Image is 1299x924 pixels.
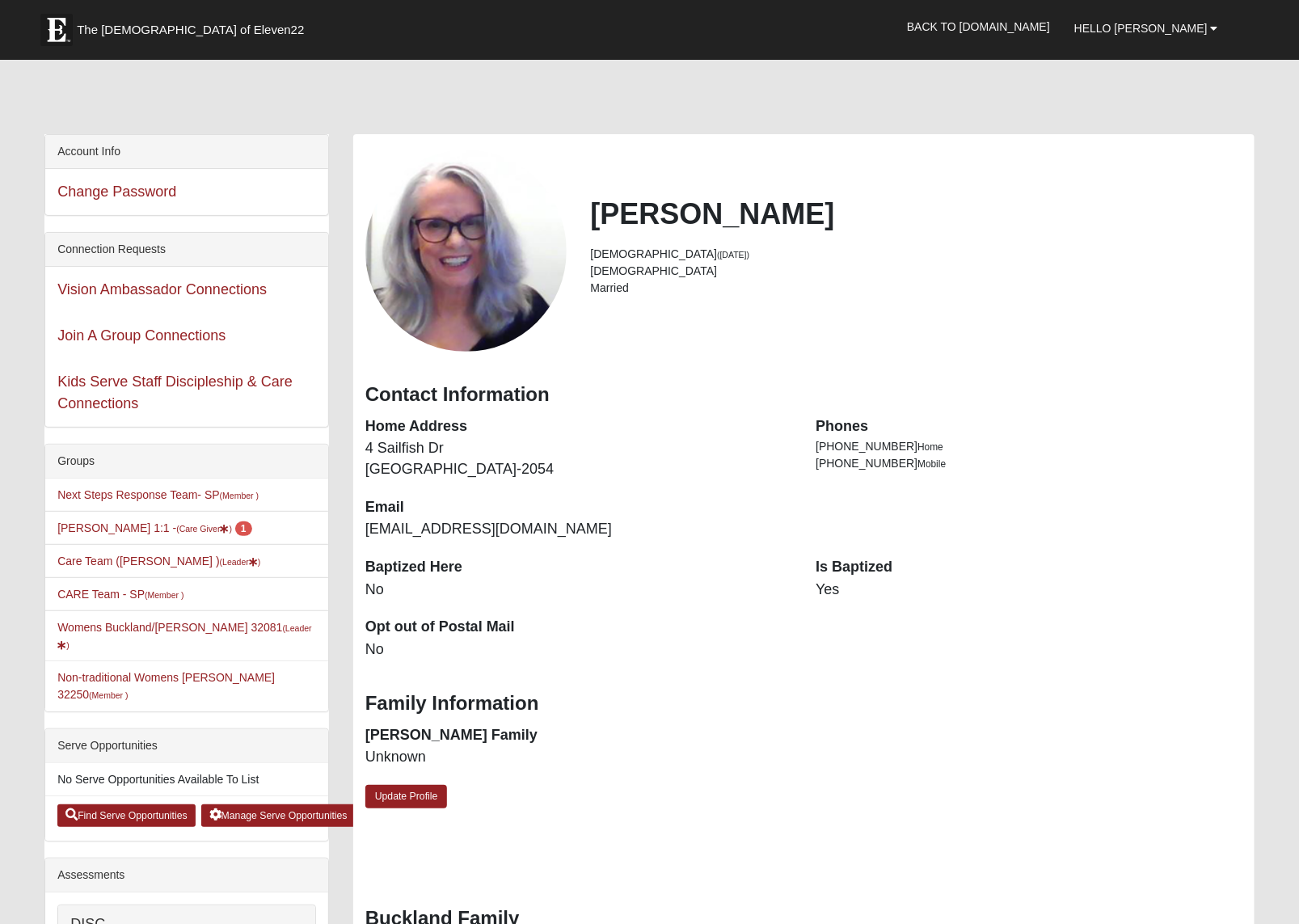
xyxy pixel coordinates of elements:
li: [DEMOGRAPHIC_DATA] [591,263,1242,280]
h2: [PERSON_NAME] [591,196,1242,231]
dd: No [365,639,791,660]
a: Kids Serve Staff Discipleship & Care Connections [57,373,293,411]
dd: Yes [816,580,1242,601]
small: ([DATE]) [717,250,749,259]
span: The [DEMOGRAPHIC_DATA] of Eleven22 [77,22,304,38]
a: The [DEMOGRAPHIC_DATA] of Eleven22 [32,6,356,46]
a: Womens Buckland/[PERSON_NAME] 32081(Leader) [57,621,312,651]
dt: Phones [816,416,1242,437]
a: Join A Group Connections [57,327,226,344]
span: Home [917,441,943,453]
a: Manage Serve Opportunities [201,804,356,827]
a: Vision Ambassador Connections [57,281,267,297]
img: Eleven22 logo [40,14,73,46]
a: View Fullsize Photo [365,150,567,352]
dd: [EMAIL_ADDRESS][DOMAIN_NAME] [365,519,791,540]
dt: Is Baptized [816,557,1242,578]
small: (Leader ) [57,623,312,650]
li: Married [591,280,1242,297]
small: (Member ) [220,491,259,500]
li: [PHONE_NUMBER] [816,438,1242,455]
h3: Family Information [365,692,1242,715]
div: Assessments [45,859,328,892]
div: Account Info [45,135,328,169]
span: Hello [PERSON_NAME] [1074,22,1208,35]
small: (Member ) [145,590,183,600]
a: Change Password [57,184,176,200]
dd: No [365,580,791,601]
dd: 4 Sailfish Dr [GEOGRAPHIC_DATA]-2054 [365,438,791,479]
a: Update Profile [365,785,448,808]
small: (Member ) [89,690,128,700]
a: Non-traditional Womens [PERSON_NAME] 32250(Member ) [57,671,275,701]
li: No Serve Opportunities Available To List [45,763,328,796]
dt: Home Address [365,416,791,437]
h3: Contact Information [365,383,1242,407]
small: (Leader ) [220,557,261,567]
small: (Care Giver ) [176,524,232,534]
dt: Opt out of Postal Mail [365,617,791,638]
dt: Email [365,497,791,518]
div: Groups [45,445,328,479]
dd: Unknown [365,747,791,768]
span: Mobile [917,458,946,470]
a: CARE Team - SP(Member ) [57,588,183,601]
a: Care Team ([PERSON_NAME] )(Leader) [57,555,260,567]
dt: [PERSON_NAME] Family [365,725,791,746]
div: Serve Opportunities [45,729,328,763]
a: Back to [DOMAIN_NAME] [895,6,1062,47]
a: Find Serve Opportunities [57,804,196,827]
li: [DEMOGRAPHIC_DATA] [591,246,1242,263]
a: Next Steps Response Team- SP(Member ) [57,488,259,501]
dt: Baptized Here [365,557,791,578]
div: Connection Requests [45,233,328,267]
li: [PHONE_NUMBER] [816,455,1242,472]
a: [PERSON_NAME] 1:1 -(Care Giver) 1 [57,521,251,534]
a: Hello [PERSON_NAME] [1062,8,1230,49]
span: number of pending members [235,521,252,536]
